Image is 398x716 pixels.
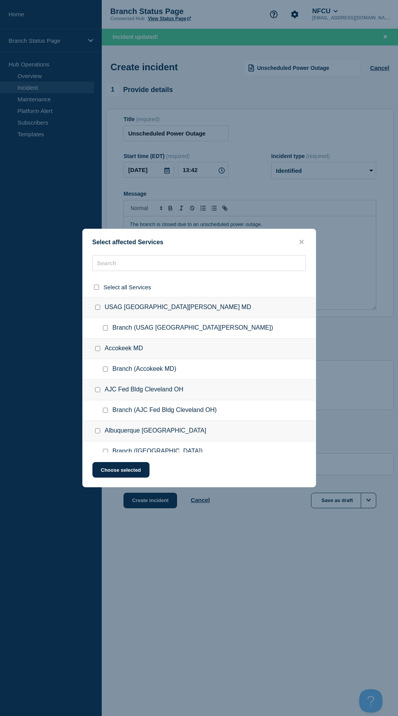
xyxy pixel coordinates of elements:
[92,255,306,271] input: Search
[95,387,100,392] input: AJC Fed Bldg Cleveland OH checkbox
[83,421,316,441] div: Albuquerque [GEOGRAPHIC_DATA]
[83,380,316,400] div: AJC Fed Bldg Cleveland OH
[83,339,316,359] div: Accokeek MD
[103,449,108,454] input: Branch (Albuquerque NM) checkbox
[297,238,306,246] button: close button
[95,346,100,351] input: Accokeek MD checkbox
[113,324,273,332] span: Branch (USAG [GEOGRAPHIC_DATA][PERSON_NAME])
[103,408,108,413] input: Branch (AJC Fed Bldg Cleveland OH) checkbox
[103,325,108,330] input: Branch (USAG Fort Detrick MD) checkbox
[113,448,203,455] span: Branch ([GEOGRAPHIC_DATA])
[103,367,108,372] input: Branch (Accokeek MD) checkbox
[83,297,316,318] div: USAG [GEOGRAPHIC_DATA][PERSON_NAME] MD
[95,305,100,310] input: USAG Fort Detrick MD checkbox
[92,462,149,478] button: Choose selected
[104,284,151,290] span: Select all Services
[83,238,316,246] div: Select affected Services
[113,365,177,373] span: Branch (Accokeek MD)
[94,285,99,290] input: select all checkbox
[95,428,100,433] input: Albuquerque NM checkbox
[113,407,217,414] span: Branch (AJC Fed Bldg Cleveland OH)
